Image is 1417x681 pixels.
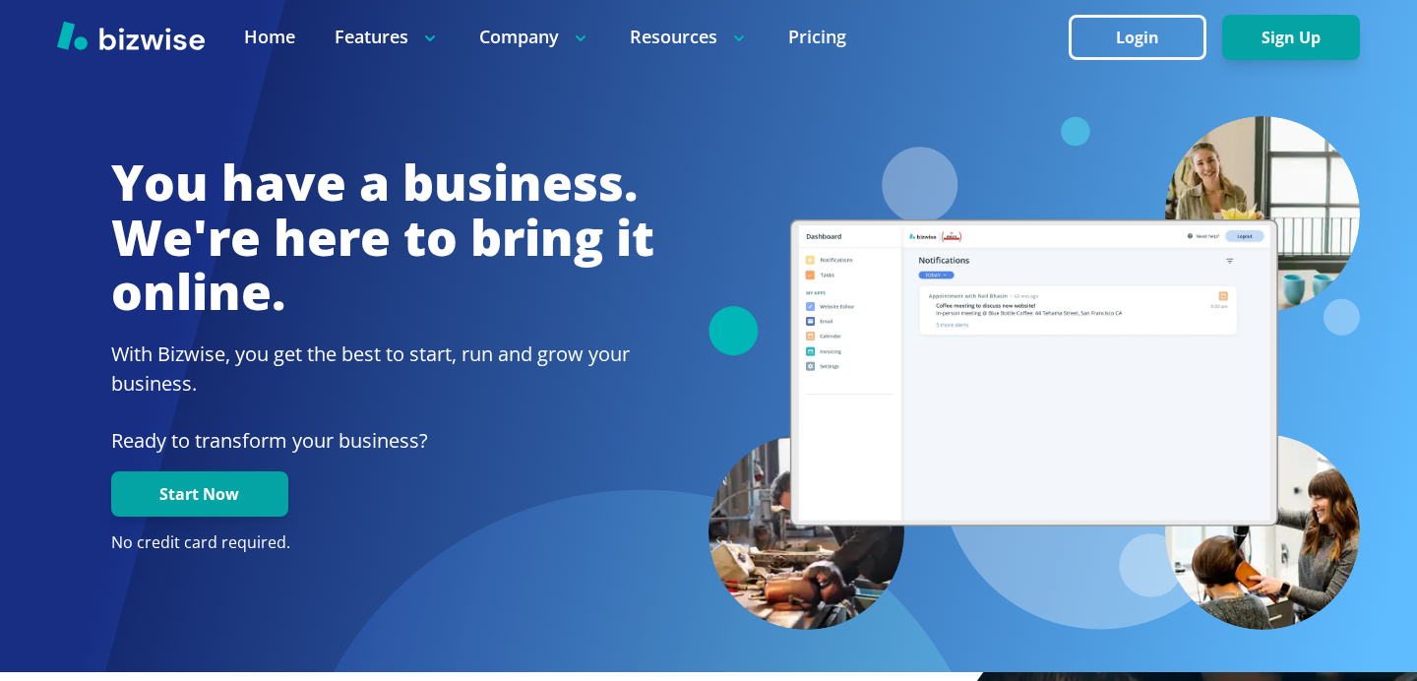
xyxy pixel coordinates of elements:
p: Ready to transform your business? [111,426,654,456]
p: No credit card required. [111,532,654,554]
a: Sign Up [1222,29,1360,47]
img: Bizwise Logo [57,21,205,50]
p: Resources [630,25,749,49]
p: Features [335,25,440,49]
button: Sign Up [1222,15,1360,60]
h1: You have a business. We're here to bring it online. [111,155,654,320]
h2: With Bizwise, you get the best to start, run and grow your business. [111,340,654,399]
button: Start Now [111,471,288,517]
a: Pricing [788,25,846,49]
button: Login [1069,15,1206,60]
a: Start Now [111,485,288,504]
a: Login [1069,29,1222,47]
p: Company [479,25,590,49]
a: Home [244,25,295,49]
